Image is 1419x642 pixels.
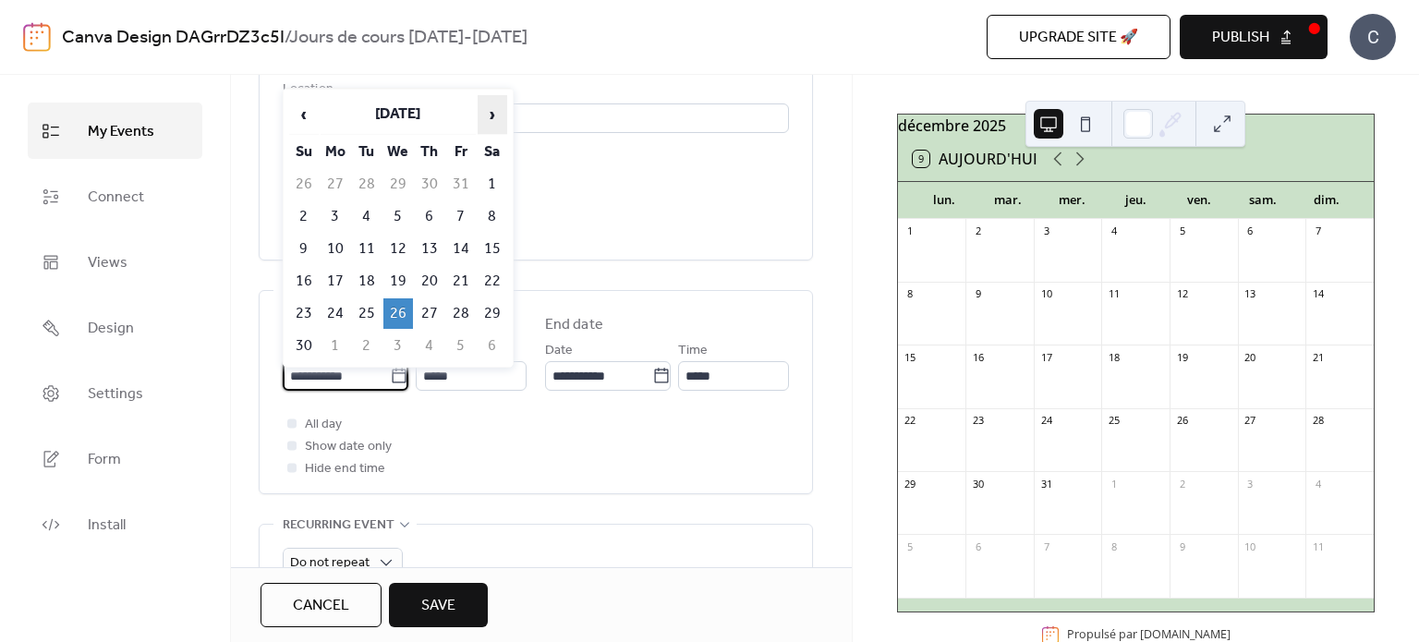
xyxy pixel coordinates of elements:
td: 31 [446,169,476,200]
span: Form [88,445,121,474]
div: 1 [1107,477,1121,491]
span: Cancel [293,595,349,617]
div: 1 [904,224,917,238]
div: 4 [1311,477,1325,491]
a: Design [28,299,202,356]
a: Settings [28,365,202,421]
span: My Events [88,117,154,146]
div: 17 [1039,350,1053,364]
a: Install [28,496,202,552]
td: 10 [321,234,350,264]
span: Recurring event [283,515,394,537]
button: Publish [1180,15,1328,59]
div: 2 [1175,477,1189,491]
td: 12 [383,234,413,264]
div: 6 [1243,224,1257,238]
td: 15 [478,234,507,264]
td: 30 [415,169,444,200]
div: 16 [971,350,985,364]
div: 14 [1311,287,1325,301]
td: 30 [289,331,319,361]
div: 13 [1243,287,1257,301]
div: 20 [1243,350,1257,364]
td: 28 [352,169,382,200]
div: mar. [976,182,1040,219]
td: 9 [289,234,319,264]
span: Publish [1212,27,1269,49]
td: 13 [415,234,444,264]
td: 3 [383,331,413,361]
div: 10 [1243,539,1257,553]
th: Fr [446,137,476,167]
span: All day [305,414,342,436]
a: Canva Design DAGrrDZ3c5I [62,20,285,55]
div: 22 [904,414,917,428]
button: Cancel [261,583,382,627]
td: 22 [478,266,507,297]
div: 3 [1039,224,1053,238]
span: ‹ [290,96,318,133]
td: 11 [352,234,382,264]
a: Views [28,234,202,290]
div: 12 [1175,287,1189,301]
button: Upgrade site 🚀 [987,15,1170,59]
a: Form [28,430,202,487]
a: My Events [28,103,202,159]
td: 17 [321,266,350,297]
td: 23 [289,298,319,329]
td: 24 [321,298,350,329]
div: 7 [1311,224,1325,238]
div: 8 [904,287,917,301]
img: logo [23,22,51,52]
div: sam. [1231,182,1295,219]
a: Connect [28,168,202,224]
div: 26 [1175,414,1189,428]
td: 28 [446,298,476,329]
td: 4 [415,331,444,361]
span: Views [88,248,127,277]
div: 4 [1107,224,1121,238]
td: 6 [478,331,507,361]
div: C [1350,14,1396,60]
span: Do not repeat [290,551,370,575]
span: Connect [88,183,144,212]
td: 8 [478,201,507,232]
div: jeu. [1104,182,1168,219]
div: 11 [1311,539,1325,553]
td: 6 [415,201,444,232]
td: 2 [352,331,382,361]
td: 5 [383,201,413,232]
td: 7 [446,201,476,232]
div: 24 [1039,414,1053,428]
div: 25 [1107,414,1121,428]
td: 26 [289,169,319,200]
div: Location [283,79,785,101]
span: Date [545,340,573,362]
th: [DATE] [321,95,476,135]
div: 6 [971,539,985,553]
div: 19 [1175,350,1189,364]
div: 9 [971,287,985,301]
div: 18 [1107,350,1121,364]
td: 21 [446,266,476,297]
div: 5 [904,539,917,553]
th: We [383,137,413,167]
div: mer. [1040,182,1104,219]
td: 2 [289,201,319,232]
div: 2 [971,224,985,238]
td: 5 [446,331,476,361]
div: 11 [1107,287,1121,301]
span: Design [88,314,134,343]
th: Su [289,137,319,167]
div: dim. [1295,182,1359,219]
div: 3 [1243,477,1257,491]
td: 1 [321,331,350,361]
td: 16 [289,266,319,297]
b: / [285,20,289,55]
div: 29 [904,477,917,491]
div: 5 [1175,224,1189,238]
div: 10 [1039,287,1053,301]
span: Show date only [305,436,392,458]
span: Install [88,511,126,539]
